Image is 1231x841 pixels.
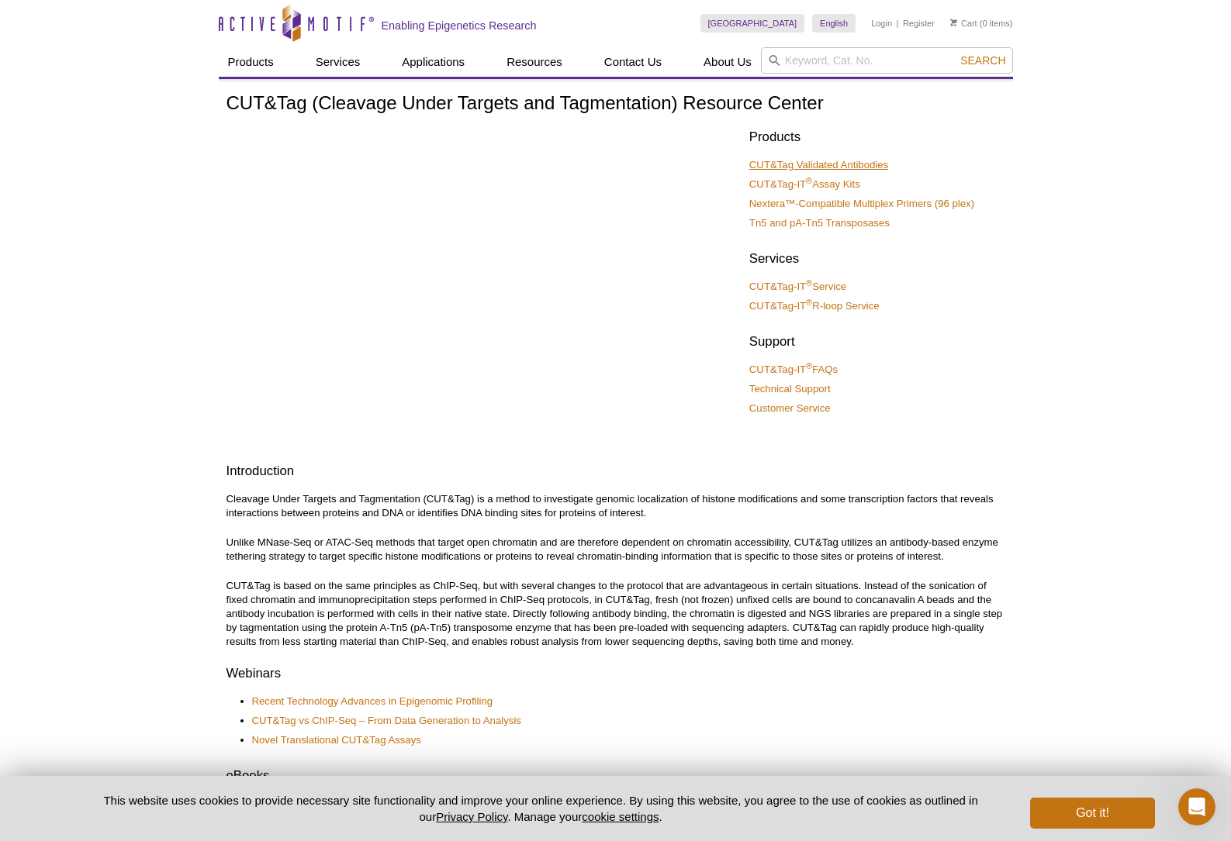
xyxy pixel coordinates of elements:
a: Technical Support [749,382,831,396]
a: Services [306,47,370,77]
a: CUT&Tag-IT®R-loop Service [749,299,880,313]
h2: Services [749,250,1005,268]
a: About Us [694,47,761,77]
img: Your Cart [950,19,957,26]
a: Novel Translational CUT&Tag Assays [252,733,421,747]
a: CUT&Tag-IT®Assay Kits [749,178,860,191]
a: Resources [497,47,572,77]
sup: ® [806,361,812,371]
p: Cleavage Under Targets and Tagmentation (CUT&Tag) is a method to investigate genomic localization... [226,492,1005,520]
p: This website uses cookies to provide necessary site functionality and improve your online experie... [77,792,1005,825]
sup: ® [806,176,812,185]
a: Nextera™-Compatible Multiplex Primers (96 plex) [749,197,974,211]
h2: eBooks [226,767,1005,785]
h2: Enabling Epigenetics Research [382,19,537,33]
span: Search [960,54,1005,67]
button: Search [956,53,1010,67]
p: Unlike MNase-Seq or ATAC-Seq methods that target open chromatin and are therefore dependent on ch... [226,536,1005,564]
a: English [812,14,856,33]
a: [GEOGRAPHIC_DATA] [700,14,805,33]
a: Tn5 and pA-Tn5 Transposases [749,216,890,230]
a: Login [871,18,892,29]
h2: Support [749,333,1005,351]
sup: ® [806,298,812,307]
a: Contact Us [595,47,671,77]
input: Keyword, Cat. No. [761,47,1013,74]
button: cookie settings [582,810,659,823]
sup: ® [806,278,812,288]
a: CUT&Tag vs ChIP-Seq – From Data Generation to Analysis [252,714,521,728]
a: Register [903,18,935,29]
a: Cart [950,18,977,29]
a: CUT&Tag-IT®Service [749,280,846,294]
li: (0 items) [950,14,1013,33]
h2: Webinars [226,664,1005,683]
h2: Products [749,128,1005,146]
button: Got it! [1030,798,1154,829]
a: Products [219,47,283,77]
a: CUT&Tag Validated Antibodies [749,158,888,172]
h2: Introduction [226,462,1005,481]
iframe: Intercom live chat [1178,788,1215,825]
a: Recent Technology Advances in Epigenomic Profiling [252,695,493,708]
a: Privacy Policy [436,810,507,823]
h1: CUT&Tag (Cleavage Under Targets and Tagmentation) Resource Center [226,93,1005,115]
li: | [897,14,899,33]
a: CUT&Tag-IT®FAQs [749,363,838,377]
a: Applications [392,47,474,77]
a: Customer Service [749,402,831,415]
iframe: [WEBINAR] Improved Chromatin Analysis with CUT&Tag Assays - Dr. Michael Garbati [226,125,738,412]
p: CUT&Tag is based on the same principles as ChIP-Seq, but with several changes to the protocol tha... [226,579,1005,649]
